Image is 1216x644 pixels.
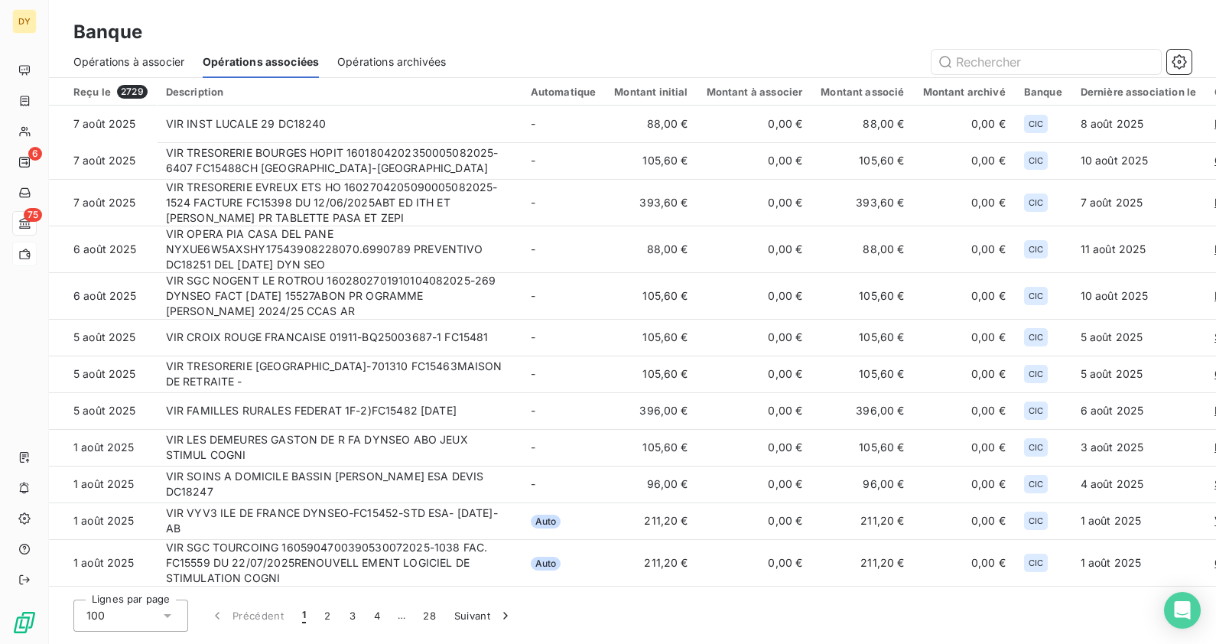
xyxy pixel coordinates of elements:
span: CIC [1029,516,1043,525]
td: 6 août 2025 [49,226,157,272]
td: 105,60 € [811,319,913,356]
span: 75 [24,208,42,222]
button: 2 [315,600,340,632]
td: 1 août 2025 [49,586,157,623]
td: 7 août 2025 [49,106,157,142]
td: 105,60 € [811,429,913,466]
td: 0,00 € [914,586,1015,623]
td: 393,60 € [605,179,697,226]
div: Description [166,86,512,98]
td: VIR TRESORERIE EVREUX ETS HO 1602704205090005082025-1524 FACTURE FC15398 DU 12/06/2025ABT ED ITH ... [157,179,522,226]
td: 1 août 2025 [1071,503,1205,539]
span: 100 [86,608,105,623]
button: 4 [365,600,389,632]
td: 0,00 € [914,429,1015,466]
td: 7 août 2025 [49,179,157,226]
td: - [522,319,606,356]
span: Auto [531,557,561,571]
td: 1 août 2025 [49,503,157,539]
td: 0,00 € [914,179,1015,226]
input: Rechercher [932,50,1161,74]
a: 75 [12,211,36,236]
td: 396,00 € [811,392,913,429]
span: CIC [1029,291,1043,301]
button: Précédent [200,600,293,632]
div: Open Intercom Messenger [1164,592,1201,629]
div: Banque [1024,86,1062,98]
td: VIR SOINS A DOMICILE BASSIN [PERSON_NAME] ESA DEVIS DC18247 [157,466,522,503]
td: 8 août 2025 [1071,106,1205,142]
img: Logo LeanPay [12,610,37,635]
div: Montant à associer [707,86,803,98]
td: 0,00 € [697,319,812,356]
td: VIR ELIDE S R L 27UYPHRDB7DZC17539542943940.8532244 PG. FT. FC11711 [157,586,522,623]
span: CIC [1029,119,1043,128]
button: 28 [414,600,445,632]
td: VIR VYV3 ILE DE FRANCE DYNSEO-FC15452-STD ESA- [DATE]-AB [157,503,522,539]
td: 105,60 € [811,272,913,319]
td: 10 août 2025 [1071,142,1205,179]
td: 0,00 € [697,466,812,503]
td: 5 août 2025 [49,319,157,356]
td: 211,20 € [605,539,697,586]
td: 6 août 2025 [49,272,157,319]
td: 0,00 € [914,226,1015,272]
td: VIR FAMILLES RURALES FEDERAT 1F-2)FC15482 [DATE] [157,392,522,429]
td: VIR OPERA PIA CASA DEL PANE NYXUE6W5AXSHY17543908228070.6990789 PREVENTIVO DC18251 DEL [DATE] DYN... [157,226,522,272]
div: Montant initial [614,86,688,98]
span: 1 [302,608,306,623]
td: 0,00 € [697,106,812,142]
span: CIC [1029,406,1043,415]
span: Opérations archivées [337,54,446,70]
div: Reçu le [73,85,148,99]
td: 1 août 2025 [49,539,157,586]
td: 0,00 € [914,319,1015,356]
td: 11 août 2025 [1071,226,1205,272]
div: Montant archivé [923,86,1006,98]
span: Opérations associées [203,54,319,70]
td: 0,00 € [914,272,1015,319]
td: 60,00 € [811,586,913,623]
td: 5 août 2025 [49,356,157,392]
td: 88,00 € [605,226,697,272]
td: 0,00 € [697,429,812,466]
td: 105,60 € [605,429,697,466]
button: 1 [293,600,315,632]
td: 393,60 € [811,179,913,226]
td: - [522,429,606,466]
td: 96,00 € [605,466,697,503]
td: - [522,392,606,429]
td: - [522,466,606,503]
td: - [522,272,606,319]
td: 211,20 € [811,503,913,539]
div: DY [12,9,37,34]
td: - [522,179,606,226]
td: 396,00 € [605,392,697,429]
td: 5 août 2025 [49,392,157,429]
button: 3 [340,600,365,632]
h3: Banque [73,18,142,46]
span: CIC [1029,156,1043,165]
td: VIR CROIX ROUGE FRANCAISE 01911-BQ25003687-1 FC15481 [157,319,522,356]
td: VIR SGC NOGENT LE ROTROU 1602802701910104082025-269 DYNSEO FACT [DATE] 15527ABON PR OGRAMME [PERS... [157,272,522,319]
div: Automatique [531,86,597,98]
td: - [522,106,606,142]
span: CIC [1029,480,1043,489]
span: CIC [1029,245,1043,254]
td: 0,00 € [697,392,812,429]
button: Suivant [445,600,522,632]
span: CIC [1029,333,1043,342]
td: 0,00 € [697,142,812,179]
td: 105,60 € [605,272,697,319]
td: 0,00 € [914,356,1015,392]
td: 105,60 € [605,142,697,179]
td: 4 août 2025 [1071,466,1205,503]
td: VIR TRESORERIE BOURGES HOPIT 1601804202350005082025-6407 FC15488CH [GEOGRAPHIC_DATA]-[GEOGRAPHIC_... [157,142,522,179]
td: 1 août 2025 [1071,539,1205,586]
span: Auto [531,515,561,529]
td: 6 août 2025 [1071,392,1205,429]
td: 0,00 € [697,179,812,226]
td: VIR LES DEMEURES GASTON DE R FA DYNSEO ABO JEUX STIMUL COGNI [157,429,522,466]
td: 105,60 € [605,319,697,356]
td: 88,00 € [605,106,697,142]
